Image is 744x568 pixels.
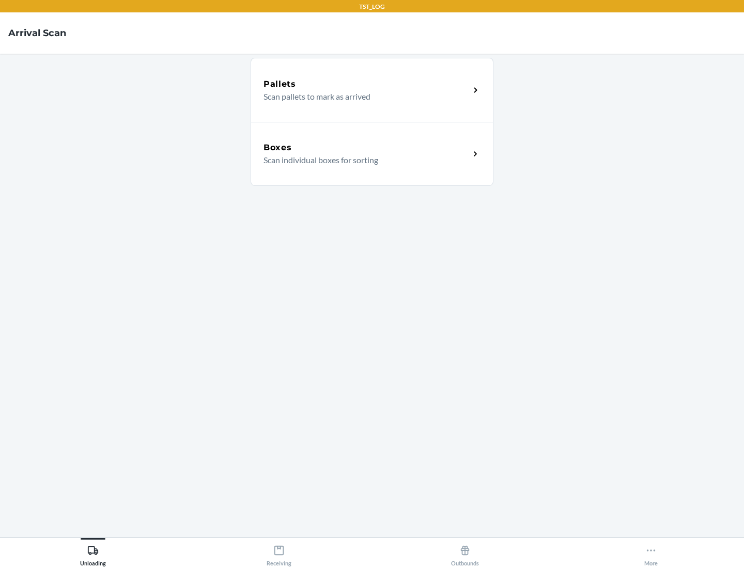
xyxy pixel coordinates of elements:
p: Scan individual boxes for sorting [263,154,461,166]
p: TST_LOG [359,2,385,11]
a: PalletsScan pallets to mark as arrived [251,58,493,122]
p: Scan pallets to mark as arrived [263,90,461,103]
button: More [558,538,744,566]
button: Outbounds [372,538,558,566]
h5: Pallets [263,78,296,90]
h5: Boxes [263,141,292,154]
h4: Arrival Scan [8,26,66,40]
div: Receiving [267,541,291,566]
a: BoxesScan individual boxes for sorting [251,122,493,186]
button: Receiving [186,538,372,566]
div: Unloading [80,541,106,566]
div: Outbounds [451,541,479,566]
div: More [644,541,658,566]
